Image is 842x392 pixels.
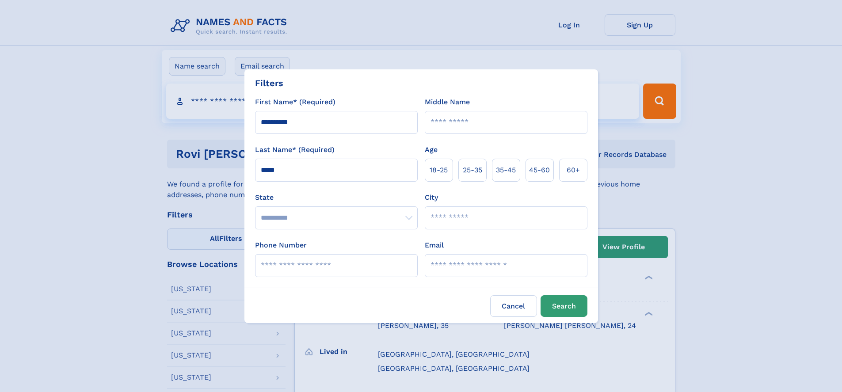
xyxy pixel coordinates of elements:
span: 18‑25 [430,165,448,175]
label: City [425,192,438,203]
label: Email [425,240,444,251]
label: State [255,192,418,203]
label: Cancel [490,295,537,317]
span: 45‑60 [529,165,550,175]
span: 25‑35 [463,165,482,175]
span: 60+ [567,165,580,175]
label: Middle Name [425,97,470,107]
span: 35‑45 [496,165,516,175]
button: Search [541,295,587,317]
label: Last Name* (Required) [255,145,335,155]
div: Filters [255,76,283,90]
label: Age [425,145,438,155]
label: Phone Number [255,240,307,251]
label: First Name* (Required) [255,97,335,107]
